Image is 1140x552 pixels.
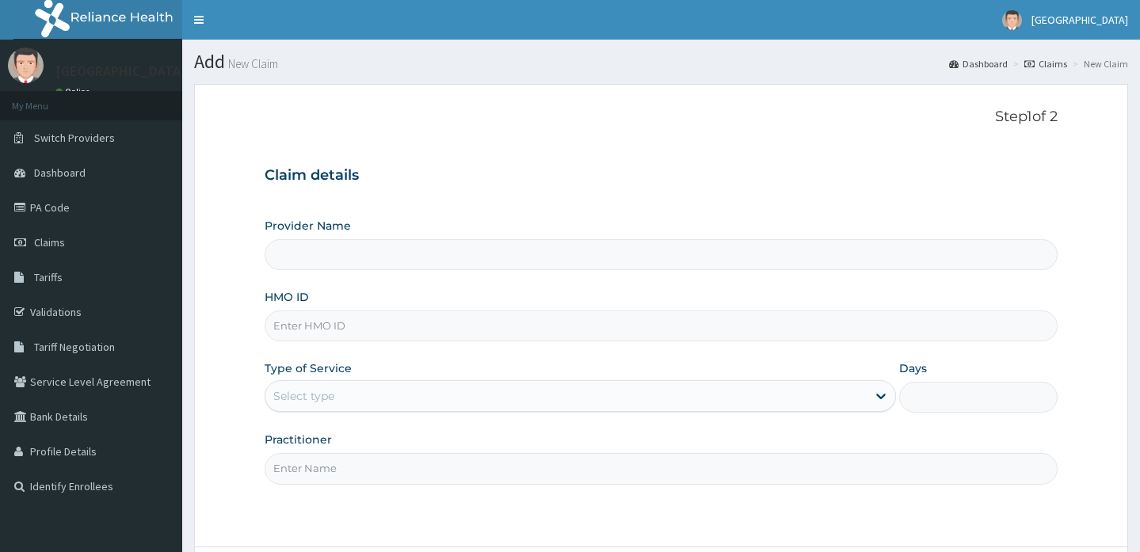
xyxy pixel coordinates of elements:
[1002,10,1022,30] img: User Image
[225,58,278,70] small: New Claim
[1031,13,1128,27] span: [GEOGRAPHIC_DATA]
[55,64,186,78] p: [GEOGRAPHIC_DATA]
[265,453,1057,484] input: Enter Name
[194,51,1128,72] h1: Add
[55,86,93,97] a: Online
[949,57,1008,70] a: Dashboard
[265,167,1057,185] h3: Claim details
[265,108,1057,126] p: Step 1 of 2
[1069,57,1128,70] li: New Claim
[273,388,334,404] div: Select type
[899,360,927,376] label: Days
[34,235,65,249] span: Claims
[1024,57,1067,70] a: Claims
[8,48,44,83] img: User Image
[34,270,63,284] span: Tariffs
[265,432,332,447] label: Practitioner
[34,131,115,145] span: Switch Providers
[265,310,1057,341] input: Enter HMO ID
[265,289,309,305] label: HMO ID
[265,218,351,234] label: Provider Name
[34,166,86,180] span: Dashboard
[34,340,115,354] span: Tariff Negotiation
[265,360,352,376] label: Type of Service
